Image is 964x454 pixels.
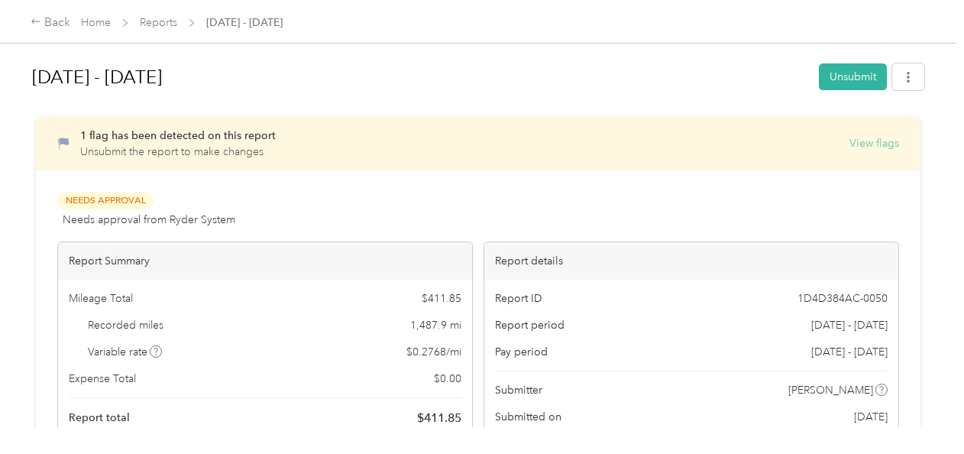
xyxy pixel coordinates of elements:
[69,290,133,306] span: Mileage Total
[58,242,472,280] div: Report Summary
[63,212,235,228] span: Needs approval from Ryder System
[849,135,899,151] button: View flags
[854,409,888,425] span: [DATE]
[140,16,177,29] a: Reports
[422,290,461,306] span: $ 411.85
[819,63,887,90] button: Unsubmit
[80,129,276,142] span: 1 flag has been detected on this report
[80,144,276,160] p: Unsubmit the report to make changes
[417,409,461,427] span: $ 411.85
[69,371,136,387] span: Expense Total
[495,290,542,306] span: Report ID
[88,344,163,360] span: Variable rate
[788,382,873,398] span: [PERSON_NAME]
[495,382,542,398] span: Submitter
[406,344,461,360] span: $ 0.2768 / mi
[797,290,888,306] span: 1D4D384AC-0050
[495,409,561,425] span: Submitted on
[878,368,964,454] iframe: Everlance-gr Chat Button Frame
[31,14,70,32] div: Back
[88,317,163,333] span: Recorded miles
[32,59,808,96] h1: Aug 1 - 31, 2025
[69,410,130,426] span: Report total
[484,242,898,280] div: Report details
[410,317,461,333] span: 1,487.9 mi
[811,317,888,333] span: [DATE] - [DATE]
[811,344,888,360] span: [DATE] - [DATE]
[434,371,461,387] span: $ 0.00
[206,15,283,31] span: [DATE] - [DATE]
[81,16,111,29] a: Home
[495,344,548,360] span: Pay period
[57,192,154,209] span: Needs Approval
[495,317,564,333] span: Report period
